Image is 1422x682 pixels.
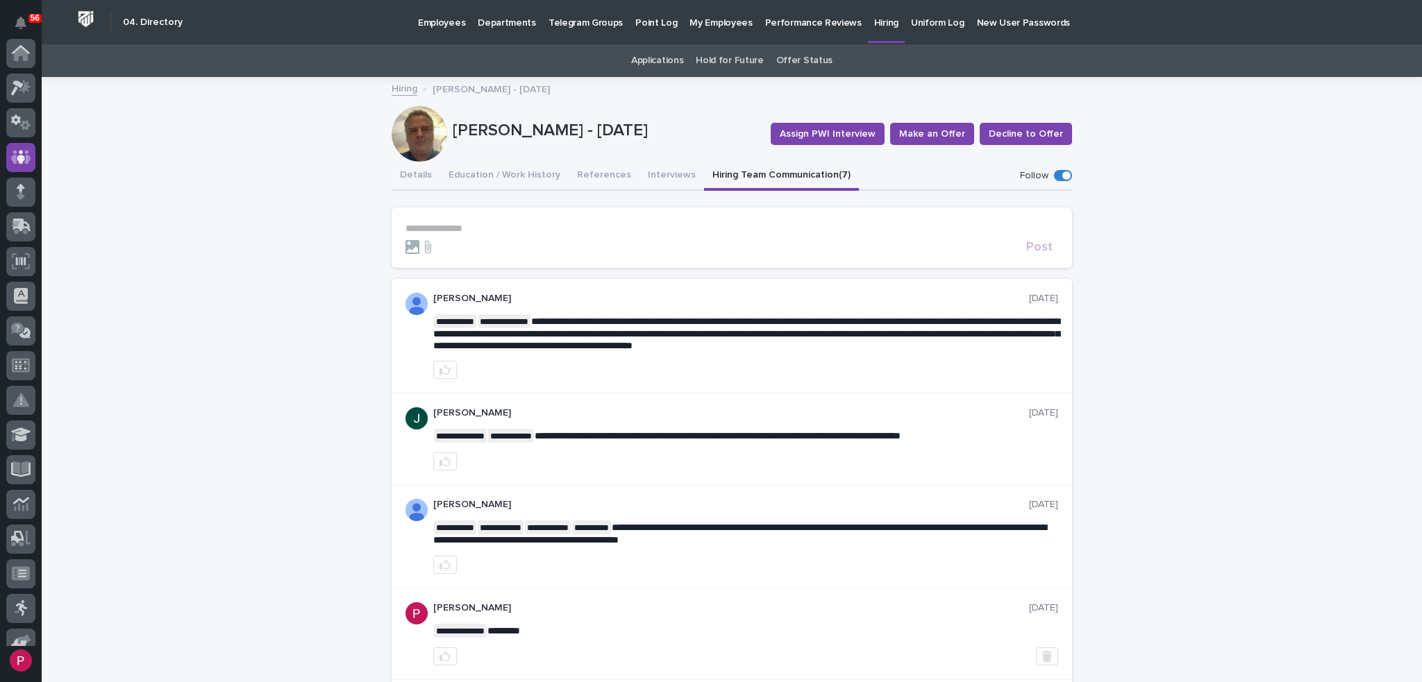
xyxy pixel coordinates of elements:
p: [PERSON_NAME] [433,499,1029,511]
button: References [569,162,639,191]
p: [PERSON_NAME] [433,602,1029,614]
button: Hiring Team Communication (7) [704,162,859,191]
button: like this post [433,647,457,665]
button: Post [1021,241,1058,253]
button: users-avatar [6,646,35,675]
p: [DATE] [1029,407,1058,419]
button: like this post [433,452,457,470]
a: Applications [631,44,683,77]
button: Education / Work History [440,162,569,191]
span: Assign PWI Interview [780,127,876,141]
p: [DATE] [1029,293,1058,305]
img: Workspace Logo [73,6,99,32]
h2: 04. Directory [123,17,183,28]
button: Make an Offer [890,123,974,145]
p: [PERSON_NAME] - [DATE] [453,121,760,141]
span: Make an Offer [899,127,965,141]
p: 56 [31,13,40,23]
div: Notifications56 [17,17,35,39]
a: Hold for Future [696,44,763,77]
button: Decline to Offer [980,123,1072,145]
button: Assign PWI Interview [771,123,885,145]
img: ACg8ocKZHX3kFMW1pdUq3QAW4Ce5R-N_bBP0JCN15me4FXGyTyc=s96-c [405,602,428,624]
button: Details [392,162,440,191]
span: Decline to Offer [989,127,1063,141]
img: AOh14GgPw25VOikpKNbdra9MTOgH50H-1stU9o6q7KioRA=s96-c [405,293,428,315]
span: Post [1026,241,1053,253]
button: like this post [433,556,457,574]
p: [DATE] [1029,602,1058,614]
button: like this post [433,361,457,379]
p: [PERSON_NAME] [433,407,1029,419]
button: Notifications [6,8,35,37]
button: Delete post [1036,647,1058,665]
img: AOh14GiWKAYVPIbfHyIkyvX2hiPF8_WCcz-HU3nlZscn=s96-c [405,499,428,521]
a: Offer Status [776,44,833,77]
p: [PERSON_NAME] - [DATE] [433,80,550,96]
p: [PERSON_NAME] [433,293,1029,305]
a: Hiring [392,80,417,96]
p: Follow [1020,170,1048,182]
img: AATXAJzKHBjIVkmOEWMd7CrWKgKOc1AT7c5NBq-GLKw_=s96-c [405,407,428,429]
p: [DATE] [1029,499,1058,511]
button: Interviews [639,162,704,191]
